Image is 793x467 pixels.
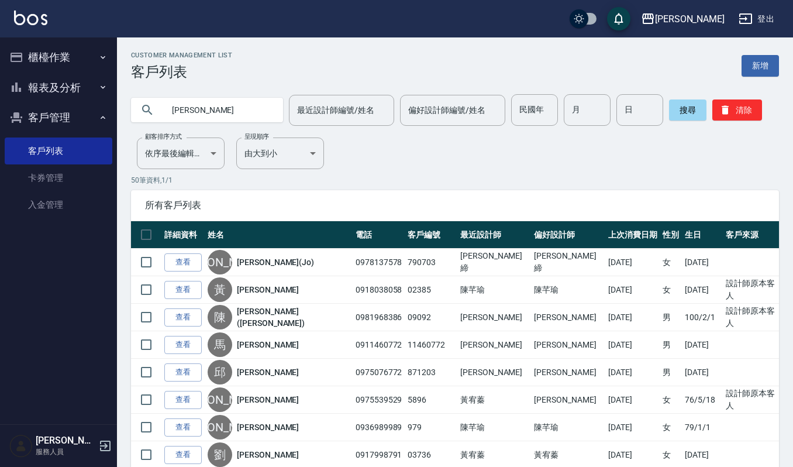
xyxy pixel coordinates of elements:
[405,221,457,249] th: 客戶編號
[237,421,299,433] a: [PERSON_NAME]
[457,249,531,276] td: [PERSON_NAME]締
[605,221,660,249] th: 上次消費日期
[457,304,531,331] td: [PERSON_NAME]
[712,99,762,121] button: 清除
[660,276,682,304] td: 女
[682,276,723,304] td: [DATE]
[237,339,299,351] a: [PERSON_NAME]
[660,414,682,441] td: 女
[164,308,202,327] a: 查看
[531,386,605,414] td: [PERSON_NAME]
[734,8,779,30] button: 登出
[164,94,274,126] input: 搜尋關鍵字
[236,138,324,169] div: 由大到小
[237,366,299,378] a: [PERSON_NAME]
[723,276,779,304] td: 設計師原本客人
[353,304,405,331] td: 0981968386
[723,221,779,249] th: 客戶來源
[237,284,299,296] a: [PERSON_NAME]
[405,359,457,386] td: 871203
[457,359,531,386] td: [PERSON_NAME]
[531,276,605,304] td: 陳芊瑜
[5,42,112,73] button: 櫃檯作業
[237,256,314,268] a: [PERSON_NAME](Jo)
[164,391,202,409] a: 查看
[457,386,531,414] td: 黃宥蓁
[208,415,232,439] div: [PERSON_NAME]
[5,191,112,218] a: 入金管理
[457,276,531,304] td: 陳芊瑜
[137,138,225,169] div: 依序最後編輯時間
[605,304,660,331] td: [DATE]
[208,387,232,412] div: [PERSON_NAME]
[605,359,660,386] td: [DATE]
[208,442,232,467] div: 劉
[682,249,723,276] td: [DATE]
[5,164,112,191] a: 卡券管理
[742,55,779,77] a: 新增
[237,394,299,406] a: [PERSON_NAME]
[237,449,299,461] a: [PERSON_NAME]
[405,331,457,359] td: 11460772
[208,250,232,274] div: [PERSON_NAME]
[723,304,779,331] td: 設計師原本客人
[682,304,723,331] td: 100/2/1
[164,418,202,437] a: 查看
[164,446,202,464] a: 查看
[457,414,531,441] td: 陳芊瑜
[531,304,605,331] td: [PERSON_NAME]
[5,138,112,164] a: 客戶列表
[353,221,405,249] th: 電話
[605,331,660,359] td: [DATE]
[131,175,779,186] p: 50 筆資料, 1 / 1
[531,414,605,441] td: 陳芊瑜
[131,64,232,80] h3: 客戶列表
[164,336,202,354] a: 查看
[531,331,605,359] td: [PERSON_NAME]
[145,200,765,211] span: 所有客戶列表
[605,386,660,414] td: [DATE]
[660,386,682,414] td: 女
[405,414,457,441] td: 979
[353,359,405,386] td: 0975076772
[131,51,232,59] h2: Customer Management List
[353,331,405,359] td: 0911460772
[682,221,723,249] th: 生日
[531,221,605,249] th: 偏好設計師
[723,386,779,414] td: 設計師原本客人
[145,132,182,141] label: 顧客排序方式
[405,386,457,414] td: 5896
[605,276,660,304] td: [DATE]
[205,221,353,249] th: 姓名
[531,359,605,386] td: [PERSON_NAME]
[636,7,729,31] button: [PERSON_NAME]
[405,304,457,331] td: 09092
[682,386,723,414] td: 76/5/18
[655,12,725,26] div: [PERSON_NAME]
[208,277,232,302] div: 黃
[457,221,531,249] th: 最近設計師
[5,73,112,103] button: 報表及分析
[14,11,47,25] img: Logo
[457,331,531,359] td: [PERSON_NAME]
[9,434,33,458] img: Person
[237,305,350,329] a: [PERSON_NAME]([PERSON_NAME])
[605,414,660,441] td: [DATE]
[660,304,682,331] td: 男
[164,281,202,299] a: 查看
[682,331,723,359] td: [DATE]
[353,249,405,276] td: 0978137578
[353,386,405,414] td: 0975539529
[405,276,457,304] td: 02385
[660,221,682,249] th: 性別
[669,99,706,121] button: 搜尋
[208,360,232,384] div: 邱
[682,359,723,386] td: [DATE]
[405,249,457,276] td: 790703
[607,7,630,30] button: save
[161,221,205,249] th: 詳細資料
[5,102,112,133] button: 客戶管理
[244,132,269,141] label: 呈現順序
[660,359,682,386] td: 男
[36,447,95,457] p: 服務人員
